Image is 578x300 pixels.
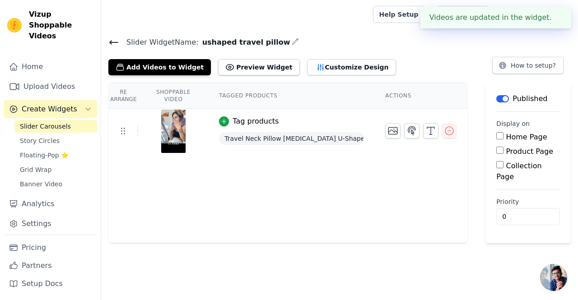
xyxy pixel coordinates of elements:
[385,123,401,138] button: Change Thumbnail
[14,163,97,176] a: Grid Wrap
[4,100,97,118] button: Create Widgets
[14,178,97,190] a: Banner Video
[14,134,97,147] a: Story Circles
[496,162,541,181] label: Collection Page
[14,149,97,162] a: Floating-Pop ⭐
[437,6,489,23] a: Book Demo
[22,104,77,115] span: Create Widgets
[20,136,60,145] span: Story Circles
[208,83,374,109] th: Tagged Products
[7,18,22,32] img: Vizup
[373,6,424,23] a: Help Setup
[552,12,562,23] button: Close
[307,59,396,75] button: Customize Design
[161,110,186,153] img: tn-b97fc2e9150745168f62d2275c0eaa15.png
[540,264,567,291] div: Open chat
[4,257,97,275] a: Partners
[374,83,467,109] th: Actions
[292,36,299,48] div: Edit Name
[496,6,571,23] button: C [DOMAIN_NAME]
[218,59,299,75] button: Preview Widget
[506,133,547,141] label: Home Page
[496,119,530,128] legend: Display on
[219,116,279,127] button: Tag products
[4,58,97,76] a: Home
[29,9,93,42] span: Vizup Shoppable Videos
[20,151,69,160] span: Floating-Pop ⭐
[20,180,62,189] span: Banner Video
[506,147,553,156] label: Product Page
[492,63,564,72] a: How to setup?
[4,78,97,96] a: Upload Videos
[4,195,97,213] a: Analytics
[20,122,71,131] span: Slider Carousels
[4,275,97,293] a: Setup Docs
[108,59,211,75] button: Add Videos to Widget
[4,239,97,257] a: Pricing
[14,120,97,133] a: Slider Carousels
[20,165,51,174] span: Grid Wrap
[108,83,138,109] th: Re Arrange
[513,93,547,104] p: Published
[119,37,199,48] span: Slider Widget Name:
[496,197,560,206] label: Priority
[219,132,364,145] span: Travel Neck Pillow [MEDICAL_DATA] U-Shape Car Accessory
[4,215,97,233] a: Settings
[138,83,208,109] th: Shoppable Video
[492,57,564,74] button: How to setup?
[199,37,290,48] span: ushaped travel pillow
[233,116,279,127] div: Tag products
[420,7,571,28] div: Videos are updated in the widget.
[511,6,571,23] p: [DOMAIN_NAME]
